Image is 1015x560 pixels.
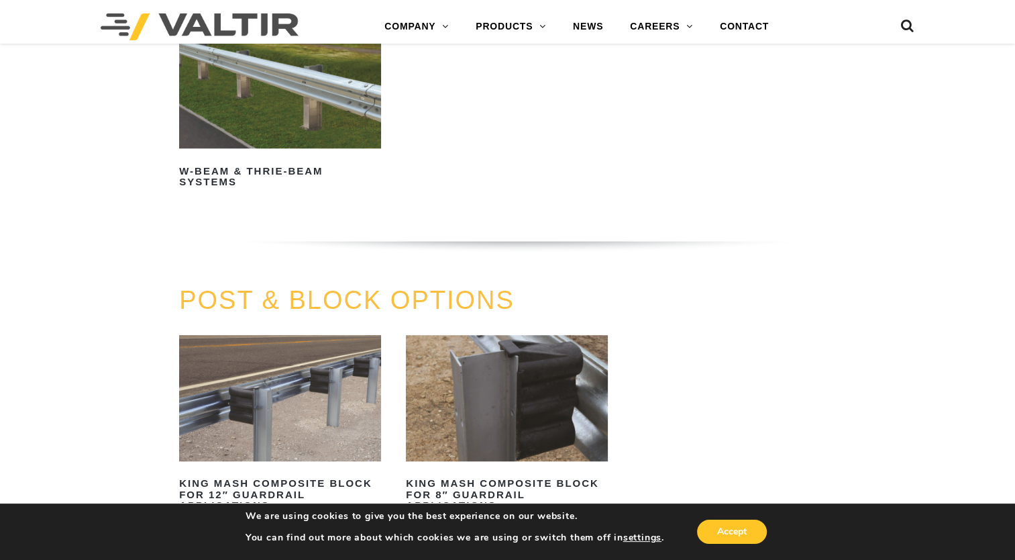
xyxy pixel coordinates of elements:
a: POST & BLOCK OPTIONS [179,286,515,314]
button: settings [623,532,661,544]
p: You can find out more about which cookies we are using or switch them off in . [246,532,664,544]
button: Accept [697,520,767,544]
a: W-Beam & Thrie-Beam Systems [179,22,381,193]
a: CONTACT [706,13,782,40]
h2: King MASH Composite Block for 12″ Guardrail Applications [179,473,381,517]
a: PRODUCTS [462,13,559,40]
a: CAREERS [617,13,706,40]
a: COMPANY [371,13,462,40]
h2: W-Beam & Thrie-Beam Systems [179,160,381,193]
a: King MASH Composite Block for 8″ Guardrail Applications [406,335,608,517]
p: We are using cookies to give you the best experience on our website. [246,510,664,522]
img: Valtir [101,13,299,40]
a: King MASH Composite Block for 12″ Guardrail Applications [179,335,381,517]
a: NEWS [559,13,617,40]
h2: King MASH Composite Block for 8″ Guardrail Applications [406,473,608,517]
